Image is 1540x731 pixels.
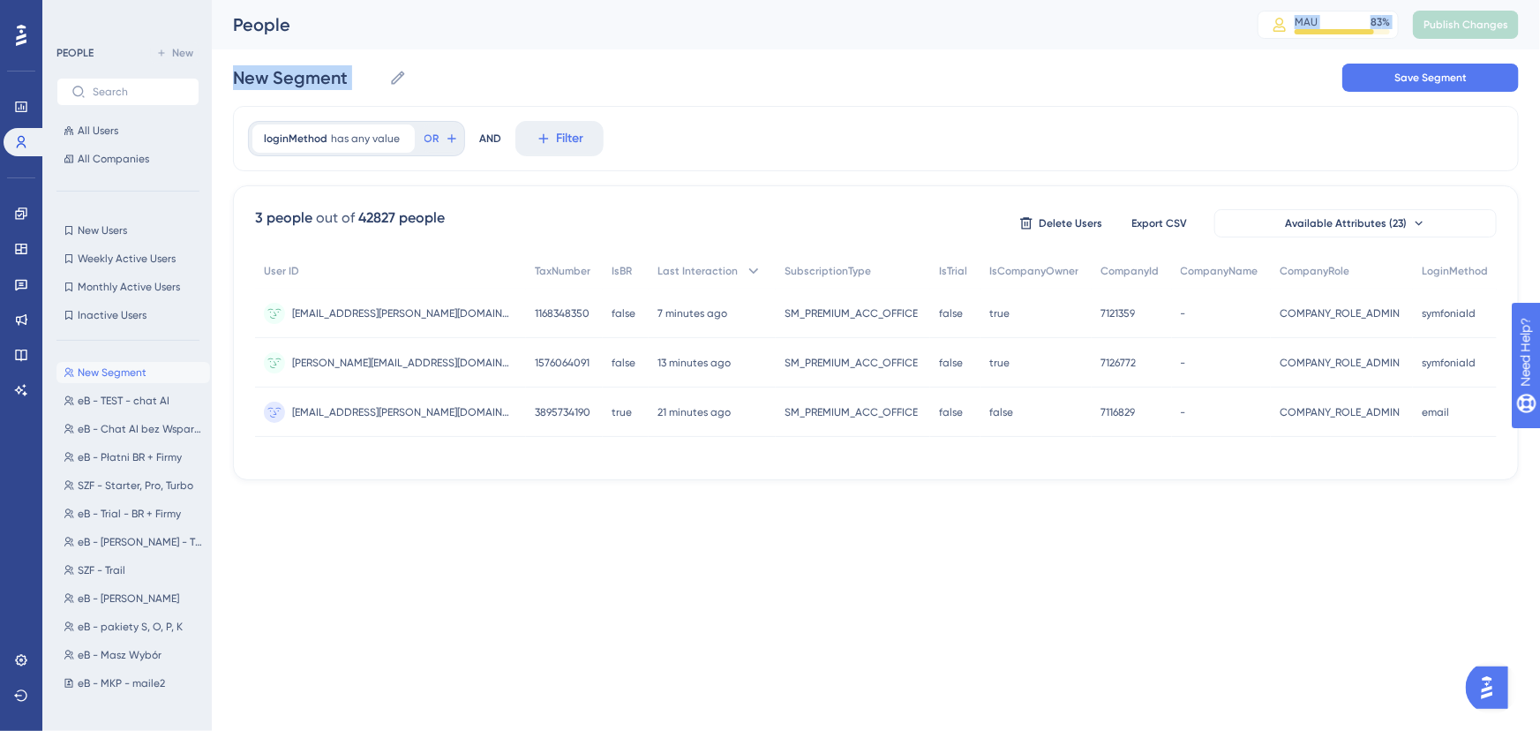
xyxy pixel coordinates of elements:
[989,356,1010,370] span: true
[785,405,918,419] span: SM_PREMIUM_ACC_OFFICE
[150,42,199,64] button: New
[657,406,731,418] time: 21 minutes ago
[657,307,727,320] time: 7 minutes ago
[78,507,181,521] span: eB - Trial - BR + Firmy
[56,475,210,496] button: SZF - Starter, Pro, Turbo
[939,306,963,320] span: false
[1285,216,1407,230] span: Available Attributes (23)
[1424,18,1508,32] span: Publish Changes
[78,592,179,606] span: eB - [PERSON_NAME]
[1371,15,1390,29] div: 83 %
[612,356,635,370] span: false
[1422,306,1476,320] span: symfoniaId
[78,563,125,577] span: SZF - Trail
[292,405,513,419] span: [EMAIL_ADDRESS][PERSON_NAME][DOMAIN_NAME]
[56,560,210,581] button: SZF - Trail
[657,264,738,278] span: Last Interaction
[1101,264,1159,278] span: CompanyId
[78,450,182,464] span: eB - Płatni BR + Firmy
[233,65,382,90] input: Segment Name
[1295,15,1318,29] div: MAU
[612,264,632,278] span: IsBR
[535,306,590,320] span: 1168348350
[1039,216,1102,230] span: Delete Users
[1280,405,1400,419] span: COMPANY_ROLE_ADMIN
[255,207,312,229] div: 3 people
[56,148,199,170] button: All Companies
[233,12,1213,37] div: People
[1181,264,1258,278] span: CompanyName
[78,152,149,166] span: All Companies
[479,121,501,156] div: AND
[1280,264,1349,278] span: CompanyRole
[989,405,1013,419] span: false
[264,132,327,146] span: loginMethod
[331,132,400,146] span: has any value
[56,616,210,637] button: eB - pakiety S, O, P, K
[612,405,632,419] span: true
[515,121,604,156] button: Filter
[56,220,199,241] button: New Users
[78,648,162,662] span: eB - Masz Wybór
[1422,356,1476,370] span: symfoniaId
[785,356,918,370] span: SM_PREMIUM_ACC_OFFICE
[264,264,299,278] span: User ID
[56,390,210,411] button: eB - TEST - chat AI
[422,124,461,153] button: OR
[1280,306,1400,320] span: COMPANY_ROLE_ADMIN
[56,46,94,60] div: PEOPLE
[1101,356,1136,370] span: 7126772
[1422,264,1488,278] span: LoginMethod
[78,223,127,237] span: New Users
[1280,356,1400,370] span: COMPANY_ROLE_ADMIN
[939,264,967,278] span: IsTrial
[989,264,1078,278] span: IsCompanyOwner
[1394,71,1467,85] span: Save Segment
[292,356,513,370] span: [PERSON_NAME][EMAIL_ADDRESS][DOMAIN_NAME]
[1116,209,1204,237] button: Export CSV
[78,479,193,493] span: SZF - Starter, Pro, Turbo
[424,132,439,146] span: OR
[1181,356,1186,370] span: -
[78,422,203,436] span: eB - Chat AI bez Wsparcia
[1101,306,1135,320] span: 7121359
[1214,209,1497,237] button: Available Attributes (23)
[56,644,210,666] button: eB - Masz Wybór
[93,86,184,98] input: Search
[535,356,590,370] span: 1576064091
[78,308,146,322] span: Inactive Users
[56,447,210,468] button: eB - Płatni BR + Firmy
[1017,209,1105,237] button: Delete Users
[1101,405,1135,419] span: 7116829
[1181,306,1186,320] span: -
[56,418,210,440] button: eB - Chat AI bez Wsparcia
[56,120,199,141] button: All Users
[535,405,590,419] span: 3895734190
[78,535,203,549] span: eB - [PERSON_NAME] - TRIAL
[1342,64,1519,92] button: Save Segment
[1422,405,1449,419] span: email
[56,588,210,609] button: eB - [PERSON_NAME]
[1413,11,1519,39] button: Publish Changes
[78,620,183,634] span: eB - pakiety S, O, P, K
[316,207,355,229] div: out of
[989,306,1010,320] span: true
[1132,216,1188,230] span: Export CSV
[56,276,199,298] button: Monthly Active Users
[56,305,199,326] button: Inactive Users
[785,264,871,278] span: SubscriptionType
[41,4,110,26] span: Need Help?
[1181,405,1186,419] span: -
[939,405,963,419] span: false
[78,676,165,690] span: eB - MKP - maile2
[78,124,118,138] span: All Users
[56,503,210,524] button: eB - Trial - BR + Firmy
[657,357,731,369] time: 13 minutes ago
[78,394,169,408] span: eB - TEST - chat AI
[172,46,193,60] span: New
[785,306,918,320] span: SM_PREMIUM_ACC_OFFICE
[535,264,590,278] span: TaxNumber
[56,248,199,269] button: Weekly Active Users
[78,365,146,380] span: New Segment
